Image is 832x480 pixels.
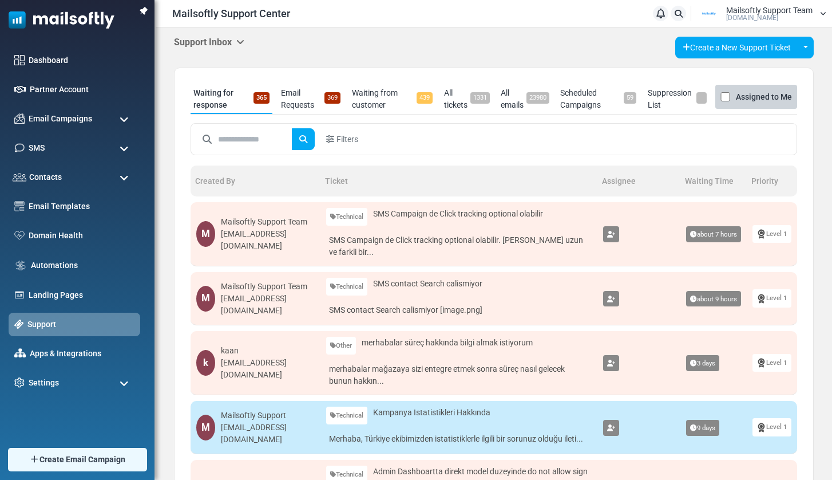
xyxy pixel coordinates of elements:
a: Level 1 [752,225,791,243]
span: Mailsoftly Support Center [172,6,290,21]
a: Partner Account [30,84,134,96]
span: SMS contact Search calismiyor [373,278,482,290]
th: Waiting Time [680,166,747,196]
a: Apps & Integrations [30,348,134,360]
th: Created By [191,166,320,196]
img: sms-icon.png [14,143,25,153]
img: contacts-icon.svg [13,173,26,181]
div: Mailsoftly Support [221,410,315,422]
div: [EMAIL_ADDRESS][DOMAIN_NAME] [221,228,315,252]
span: Kampanya Istatistikleri Hakkında [373,407,490,419]
img: workflow.svg [14,259,27,272]
span: 59 [624,92,636,104]
a: Merhaba, Türkiye ekibimizden istatistiklerle ilgili bir sorunuz olduğu ileti... [326,430,592,448]
span: Mailsoftly Support Team [726,6,813,14]
a: Suppression List [645,84,710,114]
a: Waiting for response365 [191,84,272,114]
div: Mailsoftly Support Team [221,216,315,228]
div: M [196,221,215,247]
div: Mailsoftly Support Team [221,281,315,293]
a: Create a New Support Ticket [675,37,798,58]
span: Contacts [29,171,62,183]
a: Domain Health [29,230,134,242]
span: 439 [417,92,433,104]
a: Scheduled Campaigns59 [557,84,639,114]
a: Technical [326,208,367,226]
a: Email Requests369 [278,84,343,114]
a: merhabalar mağazaya sizi entegre etmek sonra süreç nasıl gelecek bunun hakkın... [326,360,592,389]
a: Technical [326,278,367,296]
a: Support [27,318,134,331]
div: [EMAIL_ADDRESS][DOMAIN_NAME] [221,422,315,446]
div: [EMAIL_ADDRESS][DOMAIN_NAME] [221,357,315,381]
span: Email Campaigns [29,113,92,125]
a: SMS Campaign de Click tracking optional olabilir. [PERSON_NAME] uzun ve farkli bir... [326,231,592,260]
span: 369 [324,92,340,104]
span: Filters [336,133,358,145]
span: 1331 [470,92,490,104]
th: Assignee [597,166,680,196]
div: kaan [221,345,315,357]
a: Automations [31,259,134,272]
img: email-templates-icon.svg [14,201,25,211]
span: 3 days [686,355,719,371]
a: Dashboard [29,54,134,66]
span: about 7 hours [686,226,741,242]
a: SMS contact Search calismiyor [image.png] [326,301,592,319]
span: about 9 hours [686,291,741,307]
label: Assigned to Me [736,90,792,104]
span: SMS Campaign de Click tracking optional olabilir [373,208,543,220]
a: Level 1 [752,354,791,372]
img: landing_pages.svg [14,290,25,300]
a: Waiting from customer439 [349,84,435,114]
img: dashboard-icon.svg [14,55,25,65]
a: User Logo Mailsoftly Support Team [DOMAIN_NAME] [695,5,826,22]
img: campaigns-icon.png [14,113,25,124]
a: Other [326,337,356,355]
span: SMS [29,142,45,154]
span: 9 days [686,420,719,436]
a: All emails23980 [498,84,551,114]
a: Level 1 [752,289,791,307]
h5: Support Inbox [174,37,244,48]
div: M [196,415,215,440]
a: All tickets1331 [441,84,492,114]
img: support-icon-active.svg [14,320,23,329]
a: Level 1 [752,418,791,436]
img: domain-health-icon.svg [14,231,25,240]
div: [EMAIL_ADDRESS][DOMAIN_NAME] [221,293,315,317]
a: Email Templates [29,200,134,213]
div: k [196,350,215,376]
th: Priority [747,166,797,196]
span: 365 [253,92,270,104]
span: 23980 [526,92,549,104]
span: Settings [29,377,59,389]
th: Ticket [320,166,598,196]
span: merhabalar süreç hakkında bilgi almak istiyorum [362,337,533,349]
a: Landing Pages [29,289,134,301]
img: settings-icon.svg [14,377,25,388]
div: M [196,286,215,312]
span: [DOMAIN_NAME] [726,14,778,21]
img: User Logo [695,5,723,22]
span: Create Email Campaign [39,454,125,466]
a: Technical [326,407,367,424]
